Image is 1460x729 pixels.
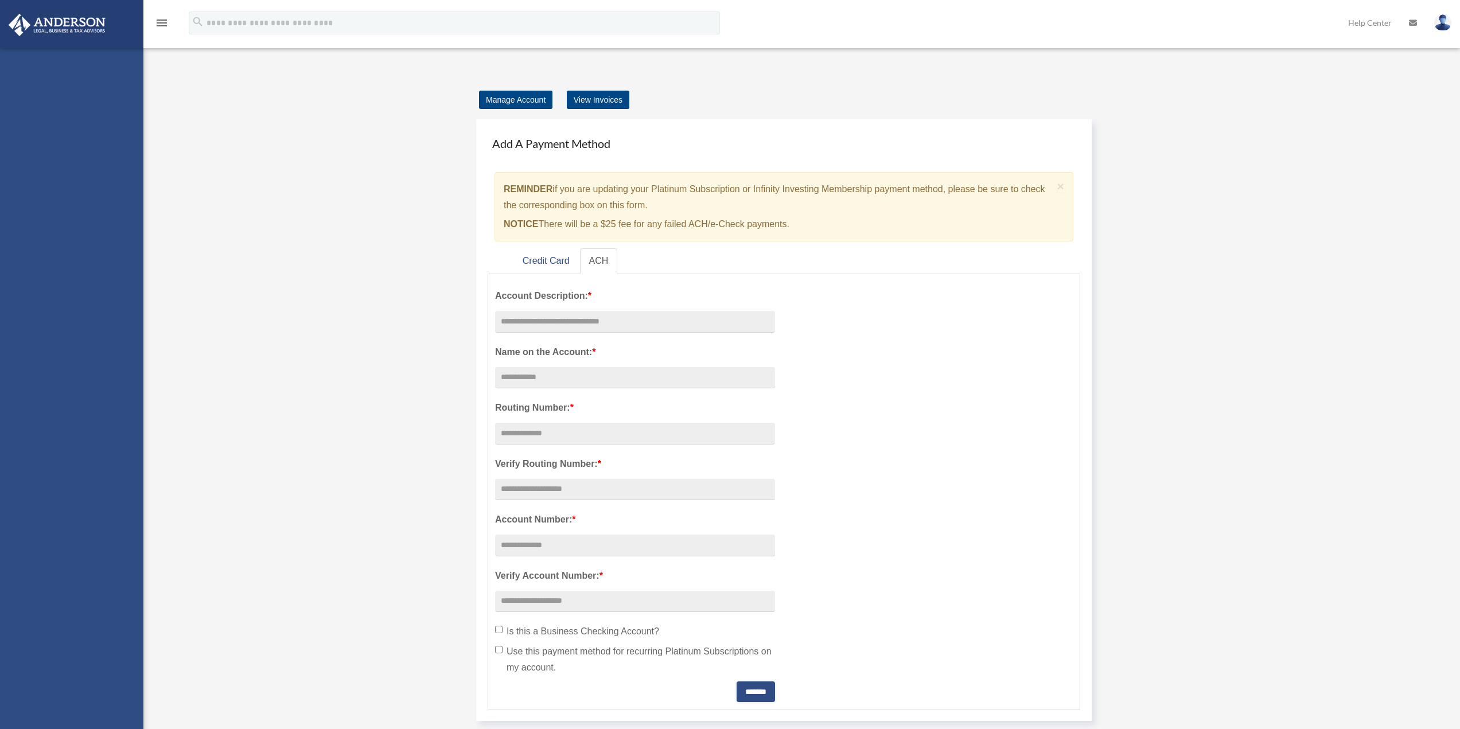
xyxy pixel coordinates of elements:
[155,20,169,30] a: menu
[1434,14,1451,31] img: User Pic
[495,646,503,653] input: Use this payment method for recurring Platinum Subscriptions on my account.
[495,344,775,360] label: Name on the Account:
[495,568,775,584] label: Verify Account Number:
[504,219,538,229] strong: NOTICE
[155,16,169,30] i: menu
[495,644,775,676] label: Use this payment method for recurring Platinum Subscriptions on my account.
[495,512,775,528] label: Account Number:
[495,288,775,304] label: Account Description:
[504,184,552,194] strong: REMINDER
[1057,180,1065,193] span: ×
[488,131,1080,156] h4: Add A Payment Method
[580,248,618,274] a: ACH
[513,248,579,274] a: Credit Card
[504,216,1053,232] p: There will be a $25 fee for any failed ACH/e-Check payments.
[1057,180,1065,192] button: Close
[192,15,204,28] i: search
[479,91,552,109] a: Manage Account
[495,400,775,416] label: Routing Number:
[495,626,503,633] input: Is this a Business Checking Account?
[495,623,775,640] label: Is this a Business Checking Account?
[495,456,775,472] label: Verify Routing Number:
[567,91,629,109] a: View Invoices
[495,172,1073,241] div: if you are updating your Platinum Subscription or Infinity Investing Membership payment method, p...
[5,14,109,36] img: Anderson Advisors Platinum Portal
